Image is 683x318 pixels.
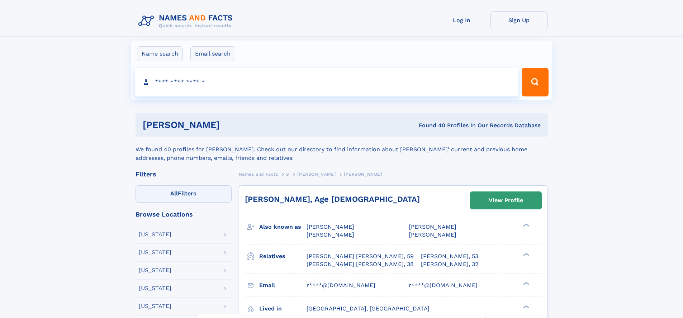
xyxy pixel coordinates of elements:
[521,252,530,257] div: ❯
[286,172,289,177] span: S
[490,11,548,29] a: Sign Up
[344,172,382,177] span: [PERSON_NAME]
[259,279,307,291] h3: Email
[139,285,171,291] div: [US_STATE]
[139,303,171,309] div: [US_STATE]
[136,185,232,203] label: Filters
[136,137,548,162] div: We found 40 profiles for [PERSON_NAME]. Check out our directory to find information about [PERSON...
[137,46,183,61] label: Name search
[136,211,232,218] div: Browse Locations
[489,192,523,209] div: View Profile
[259,221,307,233] h3: Also known as
[170,190,178,197] span: All
[522,68,548,96] button: Search Button
[307,260,414,268] a: [PERSON_NAME] [PERSON_NAME], 38
[297,172,336,177] span: [PERSON_NAME]
[319,122,541,129] div: Found 40 Profiles In Our Records Database
[307,231,354,238] span: [PERSON_NAME]
[135,68,519,96] input: search input
[139,250,171,255] div: [US_STATE]
[307,252,414,260] a: [PERSON_NAME] [PERSON_NAME], 59
[421,260,478,268] a: [PERSON_NAME], 32
[521,304,530,309] div: ❯
[143,120,319,129] h1: [PERSON_NAME]
[139,267,171,273] div: [US_STATE]
[286,170,289,179] a: S
[136,171,232,177] div: Filters
[307,223,354,230] span: [PERSON_NAME]
[259,303,307,315] h3: Lived in
[421,252,478,260] a: [PERSON_NAME], 53
[521,281,530,286] div: ❯
[433,11,490,29] a: Log In
[521,223,530,228] div: ❯
[190,46,235,61] label: Email search
[245,195,420,204] a: [PERSON_NAME], Age [DEMOGRAPHIC_DATA]
[409,223,456,230] span: [PERSON_NAME]
[297,170,336,179] a: [PERSON_NAME]
[307,305,430,312] span: [GEOGRAPHIC_DATA], [GEOGRAPHIC_DATA]
[139,232,171,237] div: [US_STATE]
[136,11,239,31] img: Logo Names and Facts
[259,250,307,262] h3: Relatives
[470,192,541,209] a: View Profile
[239,170,278,179] a: Names and Facts
[409,231,456,238] span: [PERSON_NAME]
